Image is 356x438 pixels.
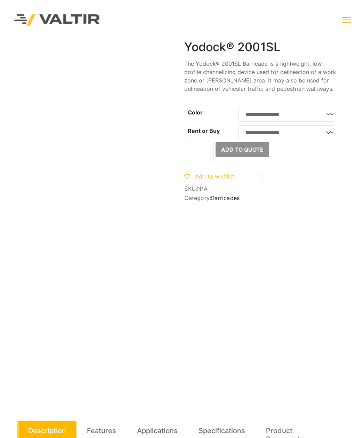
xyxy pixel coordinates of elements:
[188,109,203,116] label: Color
[342,15,351,24] button: menu toggle
[211,194,240,201] a: Barricades
[197,185,208,192] span: N/A
[184,195,339,201] span: Category:
[186,142,214,159] input: Product quantity
[188,127,220,134] label: Rent or Buy
[184,185,339,192] span: SKU:
[216,142,269,157] button: Add to Quote
[5,5,109,35] img: Valtir Rentals
[184,59,339,93] p: The Yodock® 2001SL Barricade is a lightweight, low-profile channelizing device used for delineati...
[184,40,339,54] h1: Yodock® 2001SL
